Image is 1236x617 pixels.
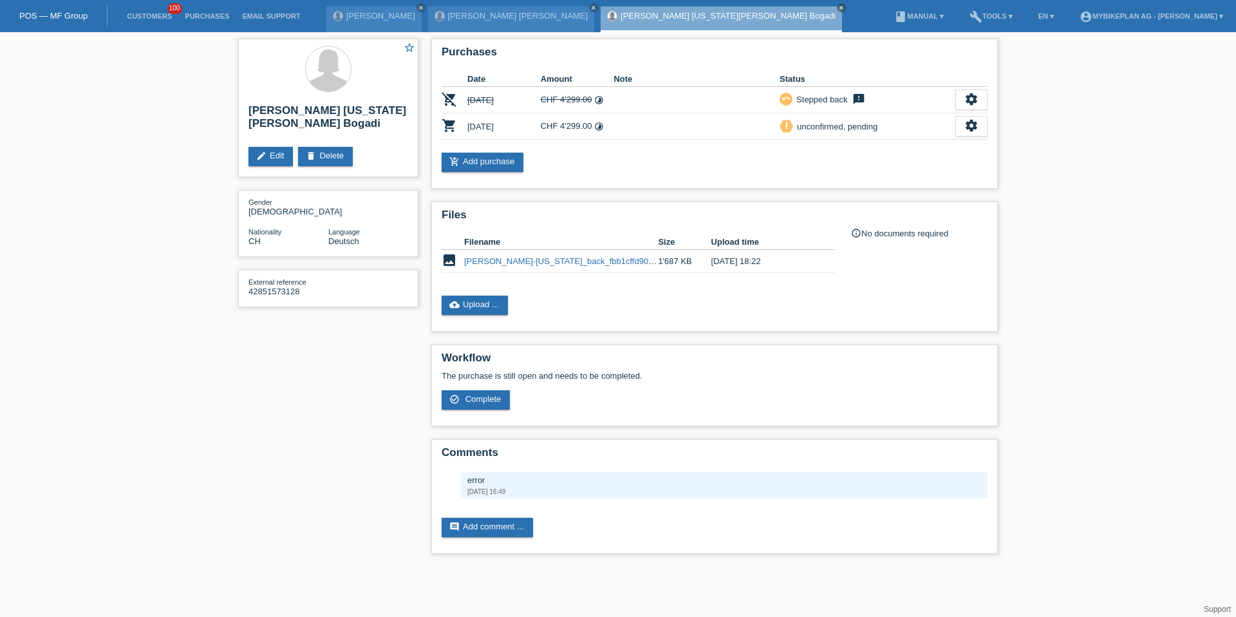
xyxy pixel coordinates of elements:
[467,71,541,87] th: Date
[782,121,791,130] i: priority_high
[248,147,293,166] a: editEdit
[248,197,328,216] div: [DEMOGRAPHIC_DATA]
[248,104,408,137] h2: [PERSON_NAME] [US_STATE][PERSON_NAME] Bogadi
[658,234,711,250] th: Size
[248,198,272,206] span: Gender
[404,42,415,53] i: star_border
[449,299,460,310] i: cloud_upload
[782,94,791,103] i: undo
[541,87,614,113] td: CHF 4'299.00
[467,87,541,113] td: [DATE]
[328,228,360,236] span: Language
[894,10,907,23] i: book
[442,518,533,537] a: commentAdd comment ...
[442,91,457,107] i: POSP00026653
[442,296,508,315] a: cloud_uploadUpload ...
[594,122,604,131] i: 12 instalments
[442,390,510,410] a: check_circle_outline Complete
[613,71,780,87] th: Note
[417,3,426,12] a: close
[465,394,501,404] span: Complete
[851,228,861,238] i: info_outline
[851,93,866,106] i: feedback
[541,113,614,140] td: CHF 4'299.00
[19,11,88,21] a: POS — MF Group
[442,371,988,381] p: The purchase is still open and needs to be completed.
[888,12,950,20] a: bookManual ▾
[449,394,460,404] i: check_circle_outline
[328,236,359,246] span: Deutsch
[248,228,281,236] span: Nationality
[780,71,955,87] th: Status
[464,234,658,250] th: Filename
[248,278,306,286] span: External reference
[442,153,523,172] a: add_shopping_cartAdd purchase
[838,5,845,11] i: close
[178,12,236,20] a: Purchases
[449,157,460,167] i: add_shopping_cart
[236,12,306,20] a: Email Support
[256,151,267,161] i: edit
[541,71,614,87] th: Amount
[167,3,183,14] span: 100
[442,118,457,133] i: POSP00026654
[964,92,979,106] i: settings
[1032,12,1060,20] a: EN ▾
[711,250,817,273] td: [DATE] 18:22
[1080,10,1092,23] i: account_circle
[442,209,988,228] h2: Files
[792,93,848,106] div: Stepped back
[442,252,457,268] i: image
[306,151,316,161] i: delete
[1204,605,1231,614] a: Support
[1073,12,1230,20] a: account_circleMybikeplan AG - [PERSON_NAME] ▾
[467,488,981,495] div: [DATE] 16:49
[442,446,988,466] h2: Comments
[589,3,598,12] a: close
[464,256,763,266] a: [PERSON_NAME]-[US_STATE]_back_fbb1cffd907c2a99d51796ff8a69ee43.jpeg
[963,12,1019,20] a: buildTools ▾
[346,11,415,21] a: [PERSON_NAME]
[120,12,178,20] a: Customers
[298,147,353,166] a: deleteDelete
[969,10,982,23] i: build
[837,3,846,12] a: close
[793,120,877,133] div: unconfirmed, pending
[418,5,424,11] i: close
[851,228,988,238] div: No documents required
[404,42,415,55] a: star_border
[711,234,817,250] th: Upload time
[621,11,836,21] a: [PERSON_NAME] [US_STATE][PERSON_NAME] Bogadi
[442,46,988,65] h2: Purchases
[248,236,261,246] span: Switzerland
[467,113,541,140] td: [DATE]
[964,119,979,133] i: settings
[449,522,460,532] i: comment
[658,250,711,273] td: 1'687 KB
[248,277,328,296] div: 42851573128
[442,352,988,371] h2: Workflow
[594,95,604,105] i: 48 instalments
[590,5,597,11] i: close
[467,475,981,485] div: error
[448,11,588,21] a: [PERSON_NAME] [PERSON_NAME]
